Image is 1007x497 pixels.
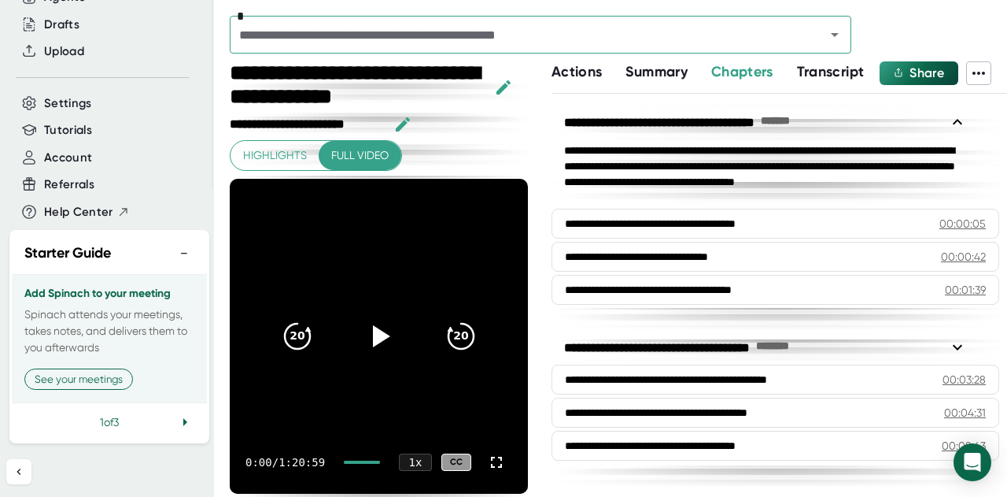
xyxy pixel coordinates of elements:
[909,65,944,80] span: Share
[797,63,865,80] span: Transcript
[245,456,325,469] div: 0:00 / 1:20:59
[44,43,84,61] button: Upload
[44,95,92,113] button: Settings
[399,454,432,471] div: 1 x
[231,141,319,170] button: Highlights
[44,121,92,139] button: Tutorials
[441,454,471,472] div: CC
[24,243,111,264] h2: Starter Guide
[797,61,865,83] button: Transcript
[824,24,846,46] button: Open
[625,63,687,80] span: Summary
[24,287,194,300] h3: Add Spinach to your meeting
[954,443,991,481] div: Open Intercom Messenger
[100,416,119,428] span: 1 of 3
[939,216,986,232] div: 00:00:05
[711,61,773,83] button: Chapters
[24,369,133,390] button: See your meetings
[319,141,401,170] button: Full video
[24,306,194,356] p: Spinach attends your meetings, takes notes, and delivers them to you afterwards
[945,282,986,298] div: 00:01:39
[44,149,92,167] button: Account
[880,61,958,85] button: Share
[941,249,986,265] div: 00:00:42
[6,459,31,484] button: Collapse sidebar
[551,63,602,80] span: Actions
[625,61,687,83] button: Summary
[44,203,130,221] button: Help Center
[44,203,113,221] span: Help Center
[551,61,602,83] button: Actions
[44,176,94,194] button: Referrals
[711,63,773,80] span: Chapters
[174,242,194,265] button: −
[243,146,307,165] span: Highlights
[44,16,79,34] button: Drafts
[942,372,986,388] div: 00:03:28
[331,146,389,165] span: Full video
[942,438,986,454] div: 00:08:43
[944,405,986,421] div: 00:04:31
